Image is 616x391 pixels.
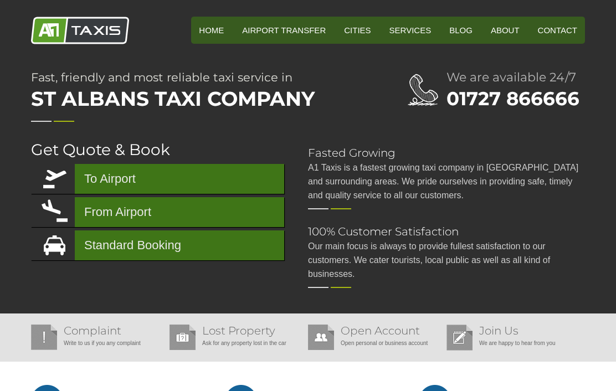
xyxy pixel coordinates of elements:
a: From Airport [31,197,284,227]
a: 01727 866666 [446,87,579,110]
p: A1 Taxis is a fastest growing taxi company in [GEOGRAPHIC_DATA] and surrounding areas. We pride o... [308,161,585,202]
a: Standard Booking [31,230,284,260]
h2: 100% Customer Satisfaction [308,226,585,237]
h2: Fasted Growing [308,147,585,158]
a: To Airport [31,164,284,194]
a: Open Account [341,324,420,337]
img: Join Us [446,325,473,351]
a: Lost Property [202,324,275,337]
p: Write to us if you any complaint [31,336,164,350]
a: Airport Transfer [234,17,333,44]
a: Join Us [479,324,519,337]
img: Lost Property [170,325,196,350]
h2: Get Quote & Book [31,142,286,157]
a: Contact [530,17,585,44]
a: About [483,17,527,44]
img: A1 Taxis [31,17,129,44]
a: Services [382,17,439,44]
span: St Albans Taxi Company [31,83,363,114]
a: Complaint [64,324,121,337]
p: Our main focus is always to provide fullest satisfaction to our customers. We cater tourists, loc... [308,239,585,281]
img: Open Account [308,325,334,350]
p: Open personal or business account [308,336,441,350]
h1: Fast, friendly and most reliable taxi service in [31,71,363,114]
a: Cities [336,17,378,44]
p: Ask for any property lost in the car [170,336,302,350]
p: We are happy to hear from you [446,336,579,350]
img: Complaint [31,325,57,350]
a: Blog [442,17,480,44]
a: HOME [191,17,232,44]
h2: We are available 24/7 [446,71,585,84]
